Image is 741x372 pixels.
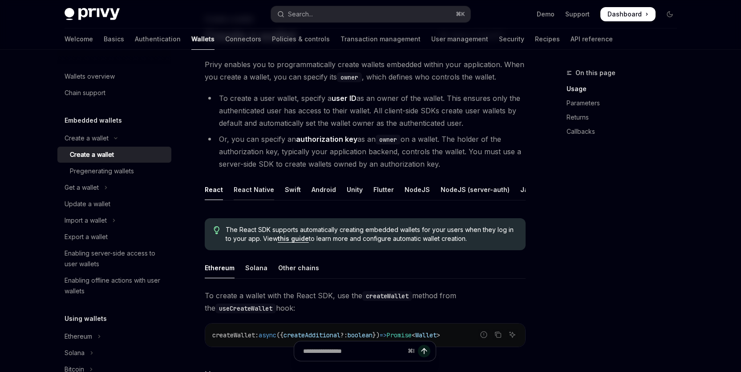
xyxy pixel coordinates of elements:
[565,10,590,19] a: Support
[259,331,276,339] span: async
[205,58,526,83] span: Privy enables you to programmatically create wallets embedded within your application. When you c...
[575,68,615,78] span: On this page
[283,331,340,339] span: createAdditional
[65,232,108,242] div: Export a wallet
[278,257,319,278] div: Other chains
[57,345,171,361] button: Toggle Solana section
[205,289,526,314] span: To create a wallet with the React SDK, use the method from the hook:
[332,94,356,103] strong: user ID
[65,88,105,98] div: Chain support
[348,331,373,339] span: boolean
[303,341,404,361] input: Ask a question...
[245,257,267,278] div: Solana
[373,331,380,339] span: })
[418,345,430,357] button: Send message
[65,275,166,296] div: Enabling offline actions with user wallets
[415,331,437,339] span: Wallet
[537,10,555,19] a: Demo
[380,331,387,339] span: =>
[65,115,122,126] h5: Embedded wallets
[70,166,134,176] div: Pregenerating wallets
[340,28,421,50] a: Transaction management
[441,179,510,200] div: NodeJS (server-auth)
[288,9,313,20] div: Search...
[478,329,490,340] button: Report incorrect code
[499,28,524,50] a: Security
[337,72,362,82] code: owner
[437,331,440,339] span: >
[567,82,684,96] a: Usage
[57,245,171,272] a: Enabling server-side access to user wallets
[412,331,415,339] span: <
[362,291,412,301] code: createWallet
[65,248,166,269] div: Enabling server-side access to user wallets
[214,226,220,234] svg: Tip
[271,6,470,22] button: Open search
[65,182,99,193] div: Get a wallet
[57,163,171,179] a: Pregenerating wallets
[104,28,124,50] a: Basics
[135,28,181,50] a: Authentication
[225,28,261,50] a: Connectors
[535,28,560,50] a: Recipes
[456,11,465,18] span: ⌘ K
[205,179,223,200] div: React
[373,179,394,200] div: Flutter
[405,179,430,200] div: NodeJS
[607,10,642,19] span: Dashboard
[278,235,309,243] a: this guide
[663,7,677,21] button: Toggle dark mode
[492,329,504,340] button: Copy the contents from the code block
[65,215,107,226] div: Import a wallet
[57,212,171,228] button: Toggle Import a wallet section
[57,196,171,212] a: Update a wallet
[57,130,171,146] button: Toggle Create a wallet section
[65,28,93,50] a: Welcome
[57,180,171,196] button: Toggle Get a wallet section
[226,225,516,243] span: The React SDK supports automatically creating embedded wallets for your users when they log in to...
[57,68,171,84] a: Wallets overview
[65,348,85,358] div: Solana
[387,331,412,339] span: Promise
[234,179,274,200] div: React Native
[57,147,171,163] a: Create a wallet
[276,331,283,339] span: ({
[215,304,276,313] code: useCreateWallet
[520,179,536,200] div: Java
[272,28,330,50] a: Policies & controls
[567,110,684,124] a: Returns
[65,199,110,209] div: Update a wallet
[296,135,357,144] strong: authorization key
[255,331,259,339] span: :
[65,133,109,144] div: Create a wallet
[212,331,255,339] span: createWallet
[600,7,656,21] a: Dashboard
[567,124,684,139] a: Callbacks
[65,313,107,324] h5: Using wallets
[205,133,526,170] li: Or, you can specify an as an on a wallet. The holder of the authorization key, typically your app...
[57,272,171,299] a: Enabling offline actions with user wallets
[506,329,518,340] button: Ask AI
[312,179,336,200] div: Android
[65,8,120,20] img: dark logo
[57,85,171,101] a: Chain support
[347,179,363,200] div: Unity
[57,328,171,344] button: Toggle Ethereum section
[205,92,526,129] li: To create a user wallet, specify a as an owner of the wallet. This ensures only the authenticated...
[191,28,215,50] a: Wallets
[285,179,301,200] div: Swift
[340,331,348,339] span: ?:
[571,28,613,50] a: API reference
[376,135,401,144] code: owner
[70,149,114,160] div: Create a wallet
[65,71,115,82] div: Wallets overview
[65,331,92,342] div: Ethereum
[205,257,235,278] div: Ethereum
[431,28,488,50] a: User management
[567,96,684,110] a: Parameters
[57,229,171,245] a: Export a wallet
